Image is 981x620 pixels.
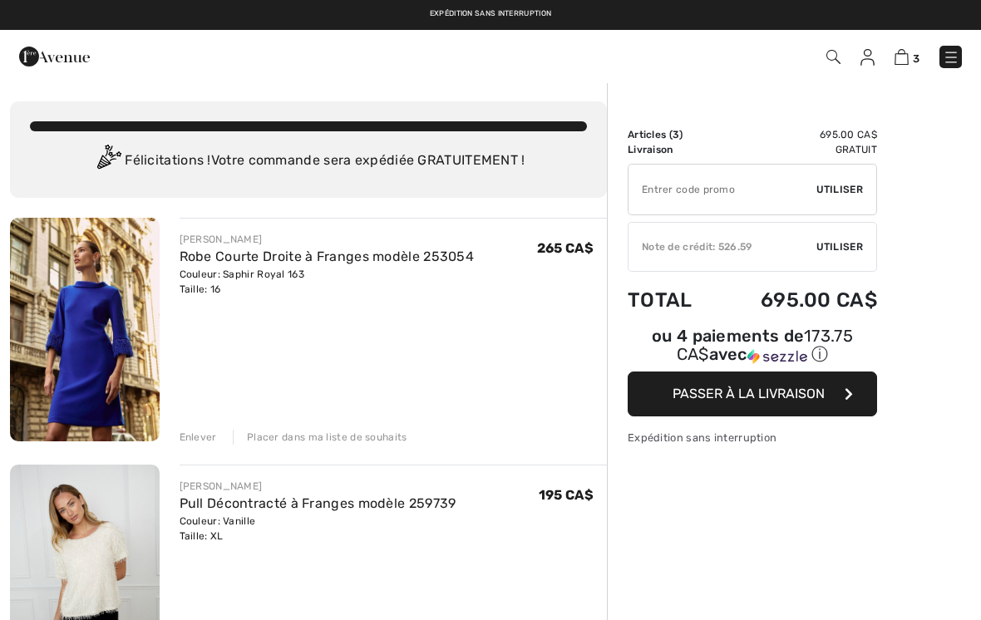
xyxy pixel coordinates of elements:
span: | [508,8,510,20]
img: Robe Courte Droite à Franges modèle 253054 [10,218,160,441]
td: Total [628,272,717,328]
div: [PERSON_NAME] [180,232,475,247]
img: Mes infos [860,49,875,66]
div: Enlever [180,430,217,445]
img: Congratulation2.svg [91,145,125,178]
img: Recherche [826,50,841,64]
div: Félicitations ! Votre commande sera expédiée GRATUITEMENT ! [30,145,587,178]
div: [PERSON_NAME] [180,479,456,494]
span: 3 [913,52,919,65]
button: Passer à la livraison [628,372,877,416]
input: Code promo [629,165,816,214]
span: Utiliser [816,182,863,197]
div: Couleur: Vanille Taille: XL [180,514,456,544]
img: Panier d'achat [895,49,909,65]
a: Retours gratuits [520,8,593,20]
img: Sezzle [747,349,807,364]
div: ou 4 paiements de173.75 CA$avecSezzle Cliquez pour en savoir plus sur Sezzle [628,328,877,372]
a: Livraison gratuite dès 99$ [388,8,498,20]
div: Placer dans ma liste de souhaits [233,430,407,445]
div: Expédition sans interruption [628,430,877,445]
div: ou 4 paiements de avec [628,328,877,366]
td: Articles ( ) [628,127,717,142]
td: Livraison [628,142,717,157]
div: Note de crédit: 526.59 [629,239,816,254]
a: 3 [895,47,919,66]
a: Pull Décontracté à Franges modèle 259739 [180,495,456,511]
img: Menu [943,49,959,66]
td: 695.00 CA$ [717,272,877,328]
a: Robe Courte Droite à Franges modèle 253054 [180,248,475,264]
img: 1ère Avenue [19,40,90,73]
div: Couleur: Saphir Royal 163 Taille: 16 [180,267,475,297]
a: 1ère Avenue [19,47,90,63]
span: Utiliser [816,239,863,254]
span: Passer à la livraison [673,386,825,401]
td: 695.00 CA$ [717,127,877,142]
span: 195 CA$ [539,487,594,503]
span: 265 CA$ [537,240,594,256]
td: Gratuit [717,142,877,157]
span: 173.75 CA$ [677,326,853,364]
span: 3 [673,129,679,140]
